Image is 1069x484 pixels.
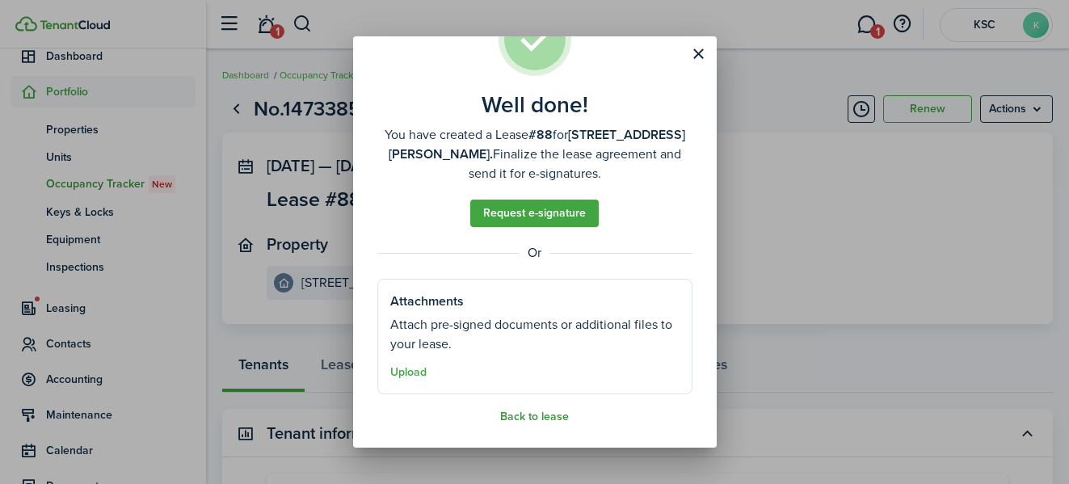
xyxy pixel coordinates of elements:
[390,315,680,354] well-done-section-description: Attach pre-signed documents or additional files to your lease.
[482,92,588,118] well-done-title: Well done!
[685,40,713,68] button: Close modal
[390,292,464,311] well-done-section-title: Attachments
[500,410,569,423] button: Back to lease
[470,200,599,227] a: Request e-signature
[377,243,692,263] well-done-separator: Or
[377,125,692,183] well-done-description: You have created a Lease for Finalize the lease agreement and send it for e-signatures.
[528,125,553,144] b: #88
[390,366,427,379] button: Upload
[389,125,685,163] b: [STREET_ADDRESS][PERSON_NAME].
